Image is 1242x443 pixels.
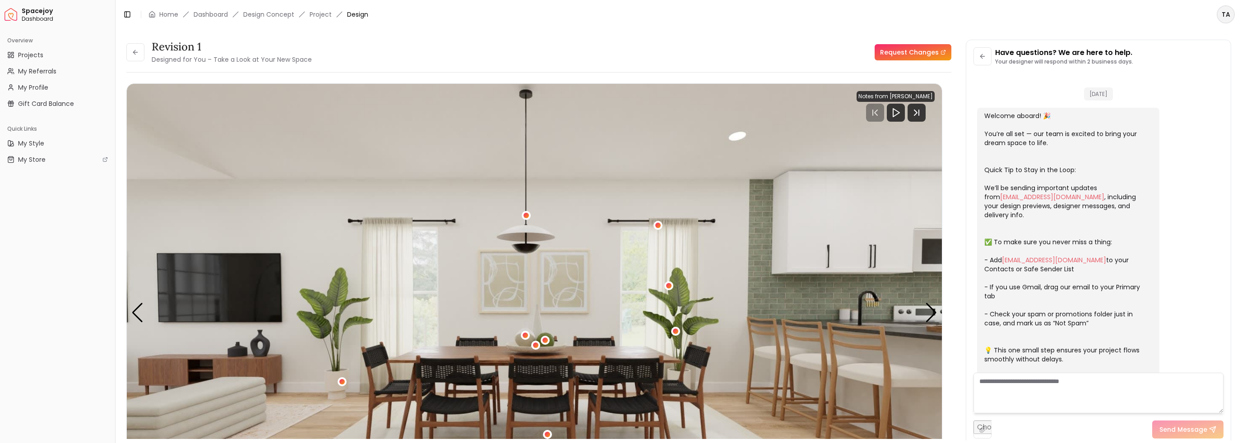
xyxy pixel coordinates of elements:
span: My Referrals [18,67,56,76]
span: TA [1218,6,1234,23]
p: Have questions? We are here to help. [995,47,1133,58]
a: My Store [4,152,111,167]
a: [EMAIL_ADDRESS][DOMAIN_NAME] [1002,256,1106,265]
div: Notes from [PERSON_NAME] [857,91,935,102]
svg: Next Track [908,104,926,122]
span: Spacejoy [22,7,111,15]
a: Spacejoy [5,8,17,21]
span: My Profile [18,83,48,92]
span: My Store [18,155,46,164]
div: Overview [4,33,111,48]
span: Dashboard [22,15,111,23]
a: Gift Card Balance [4,96,111,111]
div: Next slide [925,303,937,323]
nav: breadcrumb [148,10,368,19]
span: Design [347,10,368,19]
span: My Style [18,139,44,148]
svg: Play [890,107,901,118]
button: TA [1217,5,1235,23]
a: Project [310,10,332,19]
a: Request Changes [875,44,951,60]
span: Projects [18,50,43,59]
h3: Revision 1 [152,40,312,54]
div: Previous slide [131,303,144,323]
a: Projects [4,48,111,62]
a: My Style [4,136,111,151]
span: Gift Card Balance [18,99,74,108]
a: [EMAIL_ADDRESS][DOMAIN_NAME] [1000,192,1104,201]
div: Quick Links [4,122,111,136]
li: Design Concept [243,10,294,19]
img: Spacejoy Logo [5,8,17,21]
small: Designed for You – Take a Look at Your New Space [152,55,312,64]
a: Dashboard [194,10,228,19]
a: My Profile [4,80,111,95]
a: My Referrals [4,64,111,78]
p: Your designer will respond within 2 business days. [995,58,1133,65]
a: Home [159,10,178,19]
span: [DATE] [1084,87,1113,100]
